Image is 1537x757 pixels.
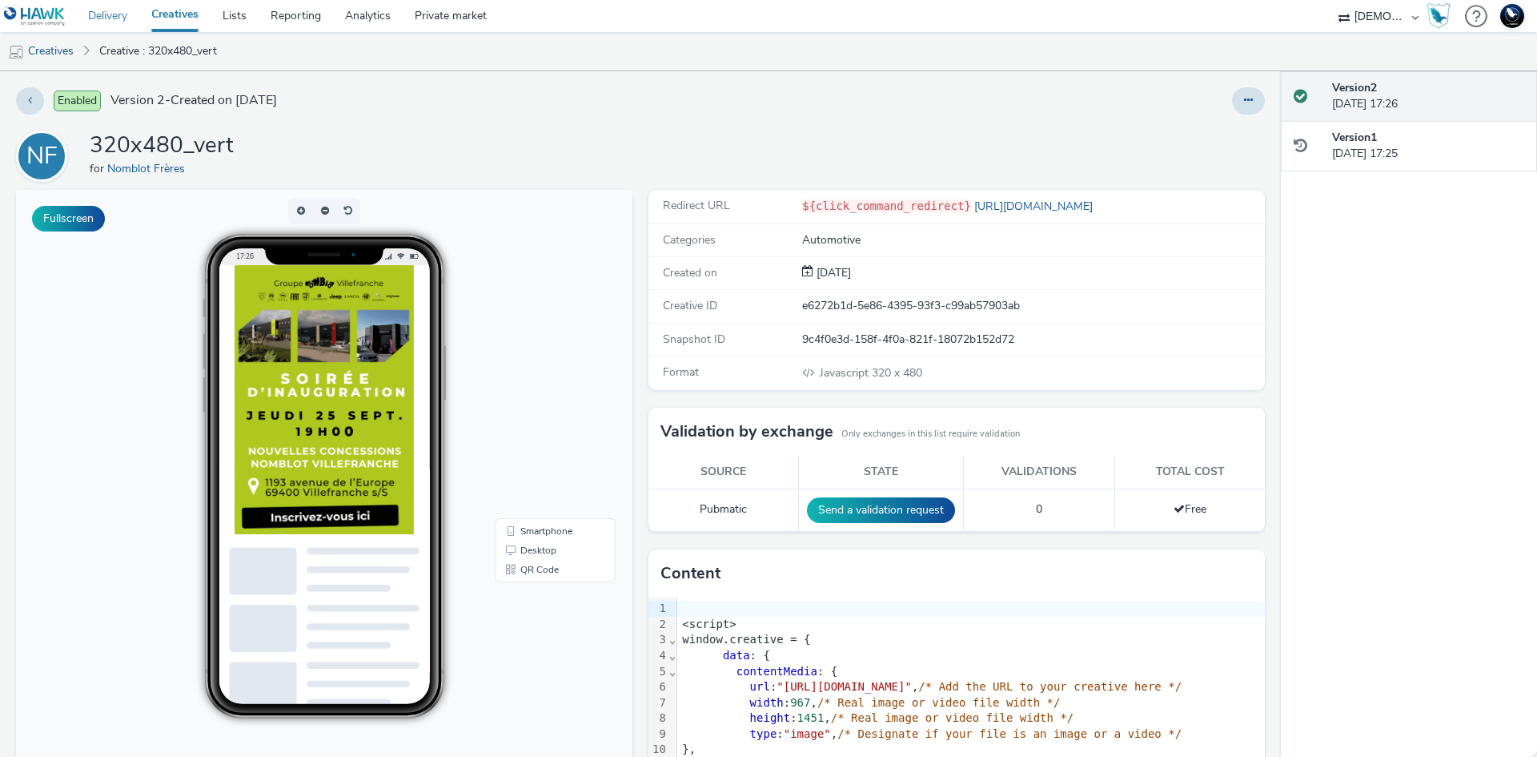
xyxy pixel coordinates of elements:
div: 5 [648,664,668,680]
span: "[URL][DOMAIN_NAME]" [777,680,912,693]
span: 0 [1036,501,1042,517]
span: Redirect URL [663,198,730,213]
span: url [750,680,770,693]
span: "image" [784,727,831,740]
div: <script> [677,617,1291,633]
small: Only exchanges in this list require validation [841,428,1020,441]
span: Fold line [668,649,676,662]
span: Created on [663,265,717,280]
span: /* Real image or video file width */ [831,711,1073,724]
span: 967 [790,696,810,709]
div: : { [677,648,1291,664]
div: 9c4f0e3d-158f-4f0a-821f-18072b152d72 [802,332,1263,348]
span: [DATE] [813,265,851,280]
div: 6 [648,679,668,695]
img: mobile [8,44,24,60]
span: Snapshot ID [663,332,725,347]
a: Nomblot Frères [107,161,191,176]
th: Validations [964,456,1115,489]
div: 1 [648,601,668,617]
div: NF [26,134,58,179]
span: type [750,727,777,740]
a: Creative : 320x480_vert [91,32,225,70]
div: : , [677,679,1291,695]
span: Creative ID [663,298,717,313]
div: : , [677,727,1291,743]
h3: Content [660,562,720,586]
span: for [90,161,107,176]
span: data [723,649,750,662]
div: 2 [648,617,668,633]
div: e6272b1d-5e86-4395-93f3-c99ab57903ab [802,298,1263,314]
span: /* Designate if your file is an image or a video */ [837,727,1182,740]
div: 7 [648,695,668,711]
div: 3 [648,632,668,648]
h1: 320x480_vert [90,131,234,161]
div: : { [677,664,1291,680]
span: Format [663,364,699,380]
div: [DATE] 17:26 [1332,80,1524,113]
img: undefined Logo [4,6,66,26]
div: : , [677,695,1291,711]
span: Categories [663,232,716,248]
h3: Validation by exchange [660,420,833,444]
span: QR Code [504,375,543,385]
span: /* Real image or video file width */ [817,696,1060,709]
code: ${click_command_redirect} [802,199,971,212]
td: Pubmatic [648,489,799,531]
span: height [750,711,791,724]
span: 1451 [797,711,825,724]
th: Source [648,456,799,489]
span: Fold line [668,633,676,646]
button: Send a validation request [807,497,955,523]
div: Creation 08 August 2025, 17:25 [813,265,851,281]
div: Automotive [802,232,1263,248]
div: window.creative = { [677,632,1291,648]
div: 9 [648,727,668,743]
li: Desktop [483,351,596,370]
img: Hawk Academy [1427,3,1451,29]
a: [URL][DOMAIN_NAME] [971,199,1099,214]
span: 17:26 [220,62,238,70]
span: Smartphone [504,336,556,346]
span: Desktop [504,356,540,365]
img: Support Hawk [1500,4,1524,28]
div: [DATE] 17:25 [1332,130,1524,163]
div: 4 [648,648,668,664]
span: /* Add the URL to your creative here */ [918,680,1182,693]
span: 320 x 480 [818,365,922,381]
strong: Version 2 [1332,80,1377,95]
span: contentMedia [736,665,817,678]
li: Smartphone [483,332,596,351]
span: Fold line [668,665,676,678]
th: Total cost [1115,456,1265,489]
button: Fullscreen [32,206,105,232]
span: Version 2 - Created on [DATE] [110,91,277,110]
div: : , [677,711,1291,727]
span: Javascript [820,365,872,381]
a: Hawk Academy [1427,3,1457,29]
span: Free [1174,501,1206,517]
strong: Version 1 [1332,130,1377,145]
span: width [750,696,784,709]
a: NF [16,148,74,163]
div: 8 [648,711,668,727]
li: QR Code [483,370,596,389]
th: State [799,456,964,489]
span: Enabled [54,91,101,111]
